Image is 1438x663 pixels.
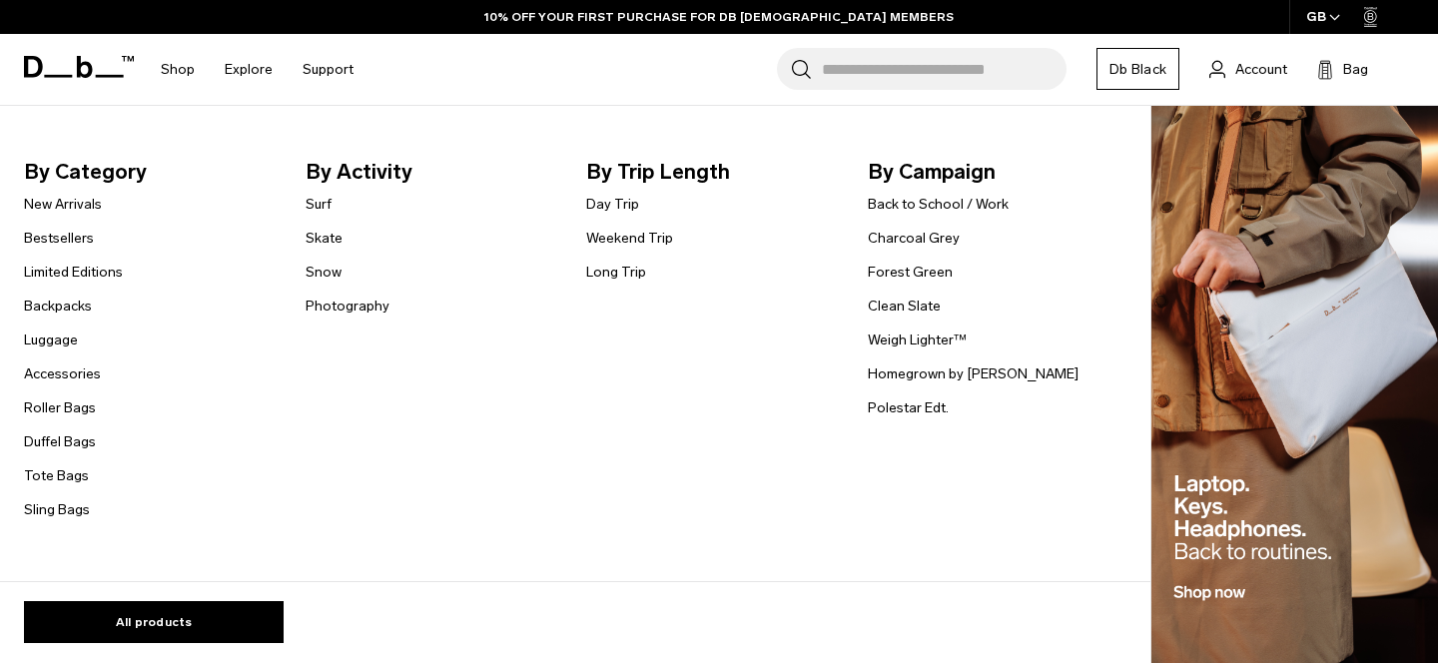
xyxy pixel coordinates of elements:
[868,296,941,317] a: Clean Slate
[24,363,101,384] a: Accessories
[24,499,90,520] a: Sling Bags
[24,431,96,452] a: Duffel Bags
[24,156,274,188] span: By Category
[868,228,960,249] a: Charcoal Grey
[586,228,673,249] a: Weekend Trip
[868,156,1117,188] span: By Campaign
[306,296,389,317] a: Photography
[303,34,354,105] a: Support
[24,228,94,249] a: Bestsellers
[1343,59,1368,80] span: Bag
[306,262,342,283] a: Snow
[225,34,273,105] a: Explore
[868,330,967,350] a: Weigh Lighter™
[24,296,92,317] a: Backpacks
[1235,59,1287,80] span: Account
[868,262,953,283] a: Forest Green
[586,156,836,188] span: By Trip Length
[868,397,949,418] a: Polestar Edt.
[868,363,1078,384] a: Homegrown by [PERSON_NAME]
[24,601,284,643] a: All products
[24,465,89,486] a: Tote Bags
[24,330,78,350] a: Luggage
[586,262,646,283] a: Long Trip
[1209,57,1287,81] a: Account
[868,194,1009,215] a: Back to School / Work
[484,8,954,26] a: 10% OFF YOUR FIRST PURCHASE FOR DB [DEMOGRAPHIC_DATA] MEMBERS
[24,194,102,215] a: New Arrivals
[306,228,343,249] a: Skate
[306,156,555,188] span: By Activity
[24,262,123,283] a: Limited Editions
[586,194,639,215] a: Day Trip
[24,397,96,418] a: Roller Bags
[1317,57,1368,81] button: Bag
[1096,48,1179,90] a: Db Black
[161,34,195,105] a: Shop
[146,34,368,105] nav: Main Navigation
[306,194,332,215] a: Surf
